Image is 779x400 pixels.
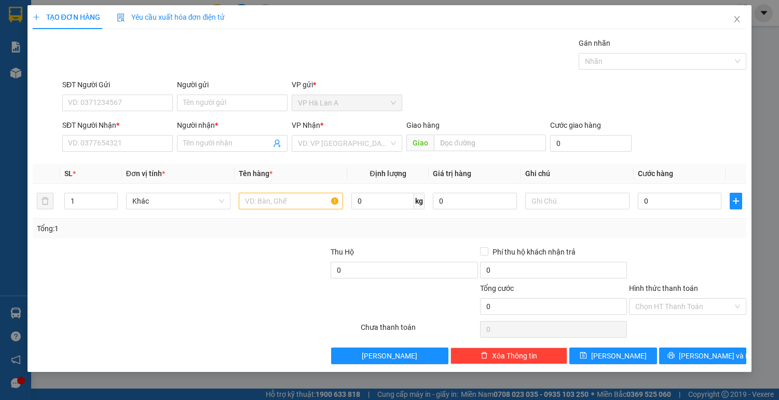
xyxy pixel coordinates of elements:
span: printer [667,352,675,360]
span: plus [730,197,742,205]
div: Tổng: 1 [37,223,302,234]
input: Dọc đường [434,135,545,151]
div: SĐT Người Gửi [62,79,173,90]
span: Giá trị hàng [433,169,471,178]
button: Close [722,5,751,34]
label: Gán nhãn [579,39,610,47]
span: Tổng cước [480,284,514,292]
span: plus [33,14,40,21]
span: close [733,15,741,23]
div: Chưa thanh toán [360,322,479,340]
button: deleteXóa Thông tin [450,348,568,364]
span: Xóa Thông tin [492,350,537,362]
div: Người nhận [177,119,288,131]
input: Cước giao hàng [550,135,632,152]
span: Định lượng [370,169,406,178]
span: TẠO ĐƠN HÀNG [33,13,100,21]
span: Yêu cầu xuất hóa đơn điện tử [117,13,225,21]
span: [PERSON_NAME] [591,350,647,362]
button: delete [37,193,53,209]
th: Ghi chú [521,164,634,184]
span: save [580,352,587,360]
div: SĐT Người Nhận [62,119,173,131]
span: [PERSON_NAME] [362,350,417,362]
span: Khác [132,193,224,209]
img: icon [117,14,125,22]
span: delete [481,352,488,360]
input: Ghi Chú [525,193,630,209]
span: Thu Hộ [331,248,354,256]
span: Phí thu hộ khách nhận trả [488,246,580,258]
div: Người gửi [177,79,288,90]
input: 0 [433,193,517,209]
label: Cước giao hàng [550,121,601,129]
span: Tên hàng [239,169,272,178]
label: Hình thức thanh toán [629,284,698,292]
button: [PERSON_NAME] [331,348,448,364]
span: VP Nhận [292,121,320,129]
span: Giao hàng [406,121,440,129]
div: VP gửi [292,79,402,90]
span: VP Hà Lan A [298,95,396,111]
span: SL [64,169,73,178]
span: Giao [406,135,434,151]
span: user-add [273,139,281,148]
span: Cước hàng [638,169,673,178]
span: Đơn vị tính [126,169,165,178]
button: printer[PERSON_NAME] và In [659,348,746,364]
span: kg [414,193,425,209]
button: plus [730,193,742,209]
span: [PERSON_NAME] và In [679,350,751,362]
button: save[PERSON_NAME] [569,348,657,364]
input: VD: Bàn, Ghế [239,193,343,209]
